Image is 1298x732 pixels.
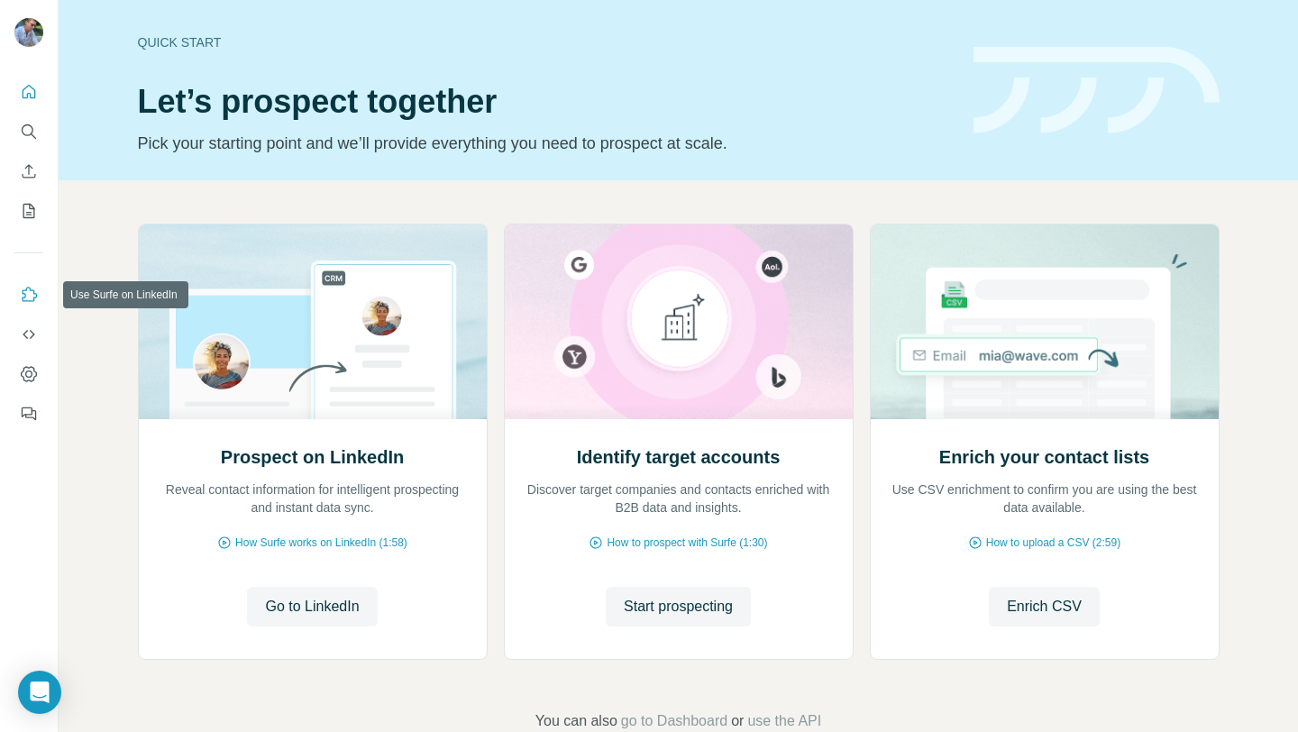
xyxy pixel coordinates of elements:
button: Go to LinkedIn [247,587,377,627]
button: Dashboard [14,358,43,390]
img: Identify target accounts [504,224,854,419]
span: You can also [535,710,617,732]
button: Start prospecting [606,587,751,627]
img: Avatar [14,18,43,47]
button: Search [14,115,43,148]
button: use the API [747,710,821,732]
button: Enrich CSV [14,155,43,188]
h1: Let’s prospect together [138,84,952,120]
button: Use Surfe on LinkedIn [14,279,43,311]
img: Prospect on LinkedIn [138,224,488,419]
img: banner [973,47,1220,134]
div: Open Intercom Messenger [18,671,61,714]
span: Go to LinkedIn [265,596,359,618]
button: Enrich CSV [989,587,1100,627]
span: Start prospecting [624,596,733,618]
span: or [731,710,744,732]
h2: Prospect on LinkedIn [221,444,404,470]
span: How to prospect with Surfe (1:30) [607,535,767,551]
button: Quick start [14,76,43,108]
h2: Identify target accounts [577,444,781,470]
button: Use Surfe API [14,318,43,351]
button: Feedback [14,398,43,430]
p: Use CSV enrichment to confirm you are using the best data available. [889,480,1201,517]
span: Enrich CSV [1007,596,1082,618]
p: Pick your starting point and we’ll provide everything you need to prospect at scale. [138,131,952,156]
button: My lists [14,195,43,227]
p: Discover target companies and contacts enriched with B2B data and insights. [523,480,835,517]
p: Reveal contact information for intelligent prospecting and instant data sync. [157,480,469,517]
div: Quick start [138,33,952,51]
button: go to Dashboard [621,710,727,732]
img: Enrich your contact lists [870,224,1220,419]
h2: Enrich your contact lists [939,444,1149,470]
span: How Surfe works on LinkedIn (1:58) [235,535,407,551]
span: How to upload a CSV (2:59) [986,535,1120,551]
